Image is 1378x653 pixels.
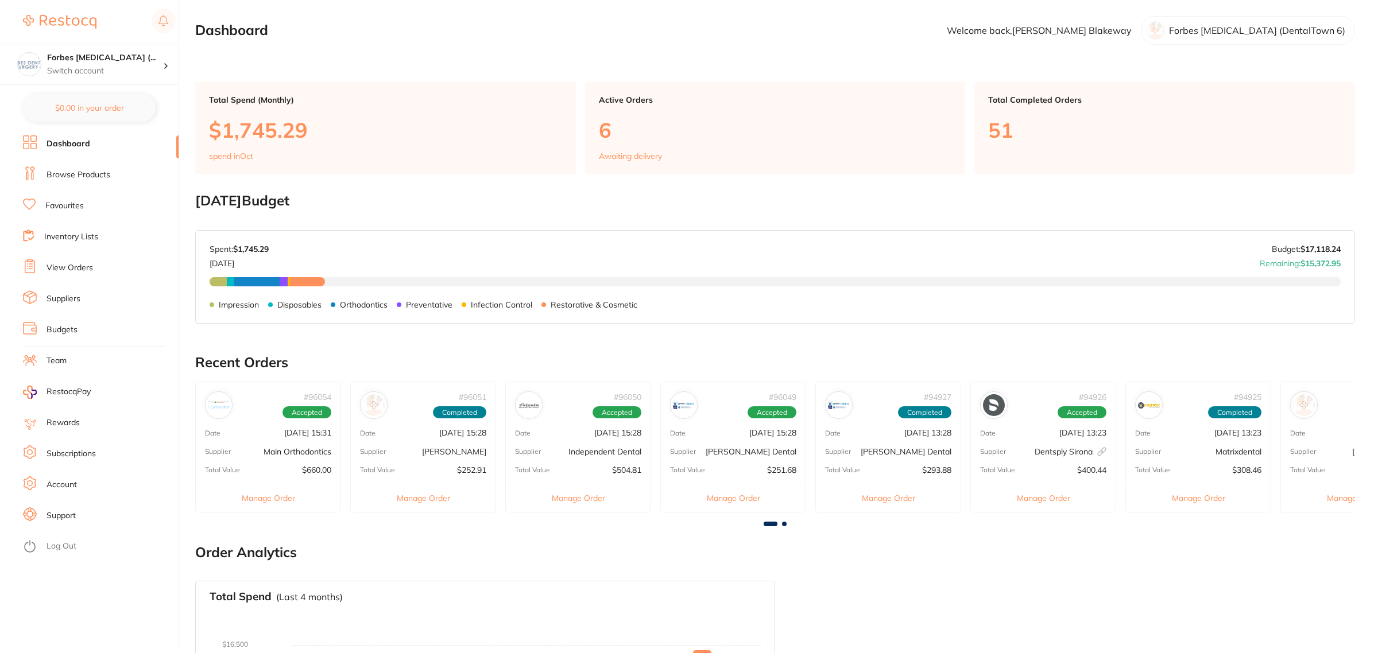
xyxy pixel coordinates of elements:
[1169,25,1345,36] p: Forbes [MEDICAL_DATA] (DentalTown 6)
[277,300,322,309] p: Disposables
[363,394,385,416] img: Adam Dental
[924,392,951,402] p: # 94927
[47,324,78,336] a: Budgets
[1035,447,1106,456] p: Dentsply Sirona
[457,465,486,475] p: $252.91
[264,447,331,456] p: Main Orthodontics
[47,169,110,181] a: Browse Products
[23,94,156,122] button: $0.00 in your order
[195,355,1355,371] h2: Recent Orders
[1138,394,1160,416] img: Matrixdental
[748,406,796,419] span: Accepted
[1290,466,1325,474] p: Total Value
[974,81,1355,174] a: Total Completed Orders51
[47,386,91,398] span: RestocqPay
[433,406,486,419] span: Completed
[47,479,77,491] a: Account
[47,293,80,305] a: Suppliers
[23,386,37,399] img: RestocqPay
[304,392,331,402] p: # 96054
[45,200,84,212] a: Favourites
[23,538,175,556] button: Log Out
[210,590,272,603] h3: Total Spend
[599,118,952,142] p: 6
[209,95,562,104] p: Total Spend (Monthly)
[340,300,388,309] p: Orthodontics
[205,429,220,437] p: Date
[360,429,376,437] p: Date
[459,392,486,402] p: # 96051
[471,300,532,309] p: Infection Control
[47,65,163,77] p: Switch account
[439,428,486,437] p: [DATE] 15:28
[44,231,98,243] a: Inventory Lists
[515,429,531,437] p: Date
[233,244,269,254] strong: $1,745.29
[208,394,230,416] img: Main Orthodontics
[195,545,1355,561] h2: Order Analytics
[1260,254,1341,268] p: Remaining:
[767,465,796,475] p: $251.68
[670,429,686,437] p: Date
[614,392,641,402] p: # 96050
[594,428,641,437] p: [DATE] 15:28
[360,448,386,456] p: Supplier
[195,22,268,38] h2: Dashboard
[219,300,259,309] p: Impression
[988,118,1341,142] p: 51
[1059,428,1106,437] p: [DATE] 13:23
[360,466,395,474] p: Total Value
[971,484,1116,512] button: Manage Order
[1272,244,1341,254] p: Budget:
[612,465,641,475] p: $504.81
[209,151,253,161] p: spend in Oct
[1135,448,1161,456] p: Supplier
[284,428,331,437] p: [DATE] 15:31
[828,394,850,416] img: Erskine Dental
[769,392,796,402] p: # 96049
[422,447,486,456] p: [PERSON_NAME]
[23,386,91,399] a: RestocqPay
[585,81,966,174] a: Active Orders6Awaiting delivery
[599,151,662,161] p: Awaiting delivery
[406,300,452,309] p: Preventative
[47,541,76,552] a: Log Out
[749,428,796,437] p: [DATE] 15:28
[706,447,796,456] p: [PERSON_NAME] Dental
[210,244,269,254] p: Spent:
[282,406,331,419] span: Accepted
[947,25,1132,36] p: Welcome back, [PERSON_NAME] Blakeway
[1234,392,1261,402] p: # 94925
[661,484,806,512] button: Manage Order
[515,466,550,474] p: Total Value
[47,417,80,429] a: Rewards
[205,448,231,456] p: Supplier
[23,9,96,35] a: Restocq Logo
[1079,392,1106,402] p: # 94926
[825,448,851,456] p: Supplier
[1290,448,1316,456] p: Supplier
[47,262,93,274] a: View Orders
[1290,429,1306,437] p: Date
[210,254,269,268] p: [DATE]
[47,448,96,460] a: Subscriptions
[983,394,1005,416] img: Dentsply Sirona
[209,118,562,142] p: $1,745.29
[1232,465,1261,475] p: $308.46
[599,95,952,104] p: Active Orders
[1058,406,1106,419] span: Accepted
[47,510,76,522] a: Support
[195,193,1355,209] h2: [DATE] Budget
[1208,406,1261,419] span: Completed
[205,466,240,474] p: Total Value
[980,448,1006,456] p: Supplier
[47,52,163,64] h4: Forbes Dental Surgery (DentalTown 6)
[988,95,1341,104] p: Total Completed Orders
[1135,466,1170,474] p: Total Value
[670,466,705,474] p: Total Value
[1135,429,1151,437] p: Date
[673,394,695,416] img: Erskine Dental
[18,53,41,76] img: Forbes Dental Surgery (DentalTown 6)
[825,429,841,437] p: Date
[568,447,641,456] p: Independent Dental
